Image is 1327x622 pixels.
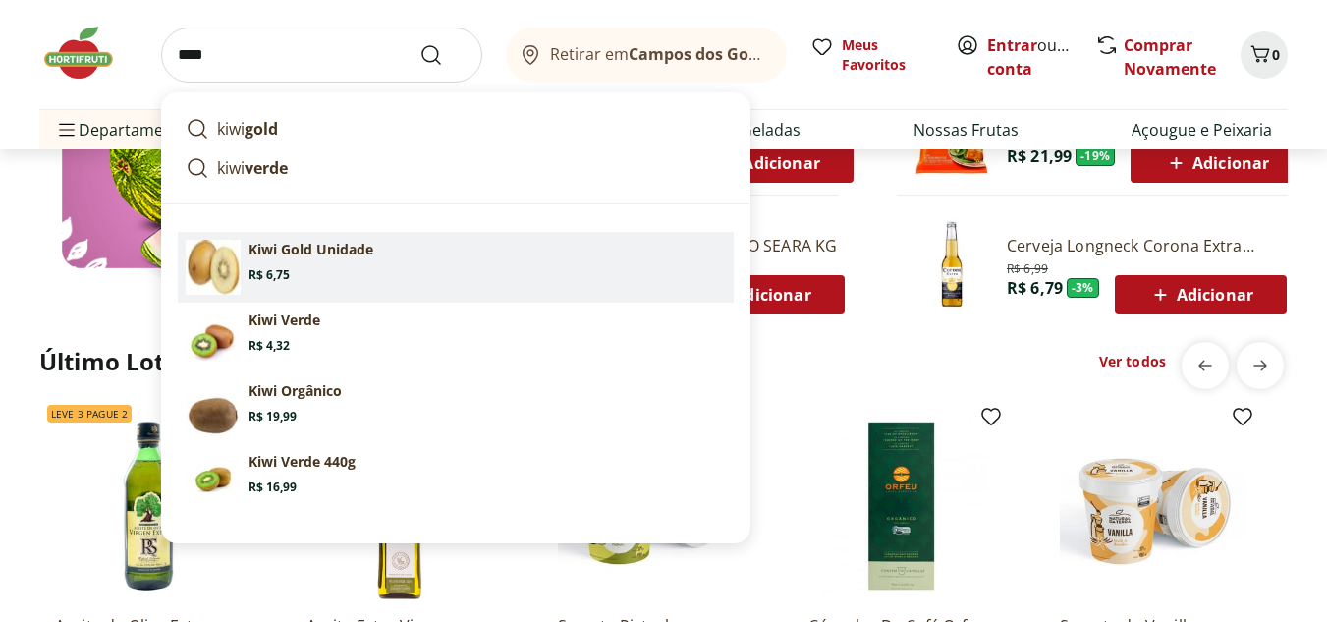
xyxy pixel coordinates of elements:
a: Nossas Frutas [913,118,1019,141]
span: Retirar em [550,45,767,63]
span: R$ 16,99 [249,480,297,495]
a: Meus Favoritos [810,35,932,75]
button: next [1237,342,1284,389]
button: Menu [55,106,79,153]
button: Adicionar [681,143,853,183]
img: Principal [186,381,241,436]
button: Retirar emCampos dos Goytacazes/[GEOGRAPHIC_DATA] [506,28,787,83]
span: R$ 21,99 [1007,145,1072,167]
strong: verde [245,157,288,179]
span: Adicionar [714,151,819,175]
a: Açougue e Peixaria [1132,118,1272,141]
a: PrincipalKiwi VerdeR$ 4,32 [178,303,734,373]
span: 0 [1272,45,1280,64]
h2: Último Lote [39,346,179,377]
p: Kiwi Gold Unidade [249,240,373,259]
a: kiwiverde [178,148,734,188]
button: Adicionar [1115,275,1287,314]
img: Sorvete de Vanilla Natural da Terra 490ml [1060,413,1246,599]
img: Azeite de Oliva Extra Virgem Rafael Salgado 500ml [55,413,242,599]
img: Cerveja Longneck Corona Extra 330ml [905,217,999,311]
span: R$ 6,79 [1007,277,1063,299]
b: Campos dos Goytacazes/[GEOGRAPHIC_DATA] [629,43,985,65]
span: - 19 % [1076,146,1115,166]
button: Adicionar [672,275,844,314]
a: PrincipalKiwi OrgânicoR$ 19,99 [178,373,734,444]
p: kiwi [217,156,288,180]
img: Principal [186,311,241,366]
span: R$ 6,75 [249,267,290,283]
span: Departamentos [55,106,196,153]
button: Submit Search [419,43,467,67]
p: Kiwi Verde [249,311,320,330]
span: ou [987,33,1075,81]
button: previous [1182,342,1229,389]
span: Leve 3 Pague 2 [47,405,132,423]
img: Hortifruti [39,24,138,83]
span: R$ 6,99 [1007,257,1048,277]
img: Principal [186,452,241,507]
a: Ver todos [1099,352,1166,371]
p: Kiwi Verde 440g [249,452,356,472]
span: R$ 4,32 [249,338,290,354]
span: Adicionar [1164,151,1269,175]
a: Entrar [987,34,1037,56]
span: Meus Favoritos [842,35,932,75]
img: Cápsulas De Café Orfeu Orgânico 10 Unidades [808,413,995,599]
input: search [161,28,482,83]
span: Adicionar [1148,283,1253,307]
a: PrincipalKiwi Verde 440gR$ 16,99 [178,444,734,515]
button: Adicionar [1131,143,1302,183]
span: R$ 19,99 [249,409,297,424]
a: kiwigold [178,109,734,148]
span: - 3 % [1067,278,1099,298]
a: Cerveja Longneck Corona Extra 330ml [1007,235,1287,256]
span: Adicionar [705,283,810,307]
a: Comprar Novamente [1124,34,1216,80]
a: Criar conta [987,34,1095,80]
button: Carrinho [1241,31,1288,79]
a: Kiwi Gold UnidadeR$ 6,75 [178,232,734,303]
p: Kiwi Orgânico [249,381,342,401]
